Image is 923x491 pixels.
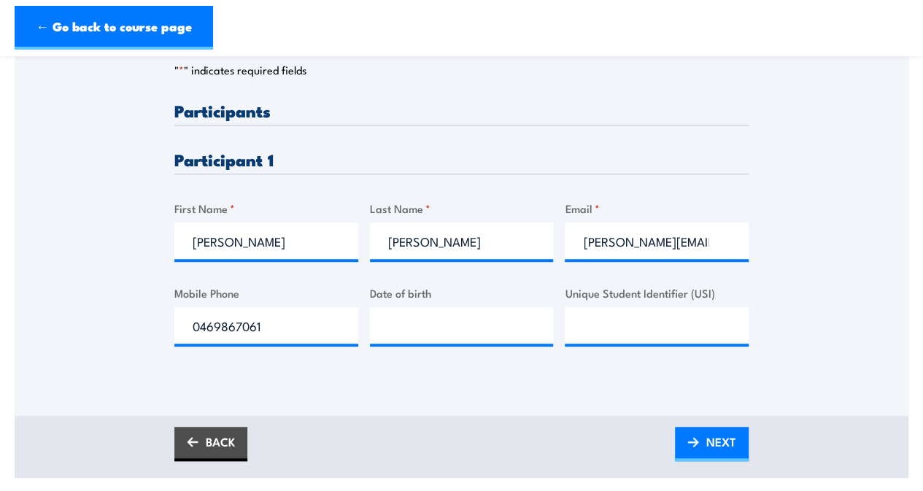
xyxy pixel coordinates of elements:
[706,422,736,461] span: NEXT
[565,200,749,217] label: Email
[370,200,554,217] label: Last Name
[174,151,749,168] h3: Participant 1
[174,285,358,301] label: Mobile Phone
[370,285,554,301] label: Date of birth
[174,102,749,119] h3: Participants
[15,6,213,50] a: ← Go back to course page
[174,200,358,217] label: First Name
[174,427,247,461] a: BACK
[174,63,749,77] p: " " indicates required fields
[565,285,749,301] label: Unique Student Identifier (USI)
[675,427,749,461] a: NEXT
